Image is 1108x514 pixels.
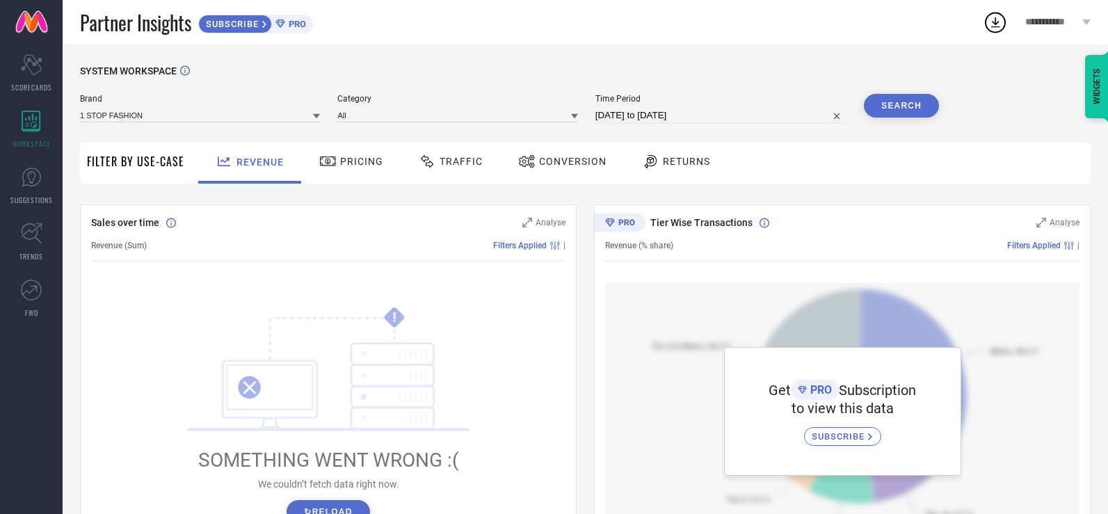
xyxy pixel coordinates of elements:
[199,19,262,29] span: SUBSCRIBE
[594,214,645,234] div: Premium
[285,19,306,29] span: PRO
[80,8,191,37] span: Partner Insights
[839,382,916,399] span: Subscription
[804,417,881,446] a: SUBSCRIBE
[595,94,846,104] span: Time Period
[605,241,673,250] span: Revenue (% share)
[91,241,147,250] span: Revenue (Sum)
[258,479,399,490] span: We couldn’t fetch data right now.
[198,11,313,33] a: SUBSCRIBEPRO
[864,94,939,118] button: Search
[769,382,791,399] span: Get
[493,241,547,250] span: Filters Applied
[1050,218,1079,227] span: Analyse
[198,449,459,472] span: SOMETHING WENT WRONG :(
[440,156,483,167] span: Traffic
[663,156,710,167] span: Returns
[807,383,832,396] span: PRO
[13,138,51,149] span: WORKSPACE
[983,10,1008,35] div: Open download list
[340,156,383,167] span: Pricing
[539,156,607,167] span: Conversion
[393,310,396,326] tspan: !
[1036,218,1046,227] svg: Zoom
[536,218,565,227] span: Analyse
[522,218,532,227] svg: Zoom
[236,156,284,168] span: Revenue
[10,195,53,205] span: SUGGESTIONS
[11,82,52,93] span: SCORECARDS
[812,431,868,442] span: SUBSCRIBE
[25,307,38,318] span: FWD
[80,94,320,104] span: Brand
[19,251,43,262] span: TRENDS
[91,217,159,228] span: Sales over time
[80,65,177,77] span: SYSTEM WORKSPACE
[595,107,846,124] input: Select time period
[650,217,753,228] span: Tier Wise Transactions
[1077,241,1079,250] span: |
[87,153,184,170] span: Filter By Use-Case
[1007,241,1061,250] span: Filters Applied
[563,241,565,250] span: |
[337,94,577,104] span: Category
[792,400,894,417] span: to view this data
